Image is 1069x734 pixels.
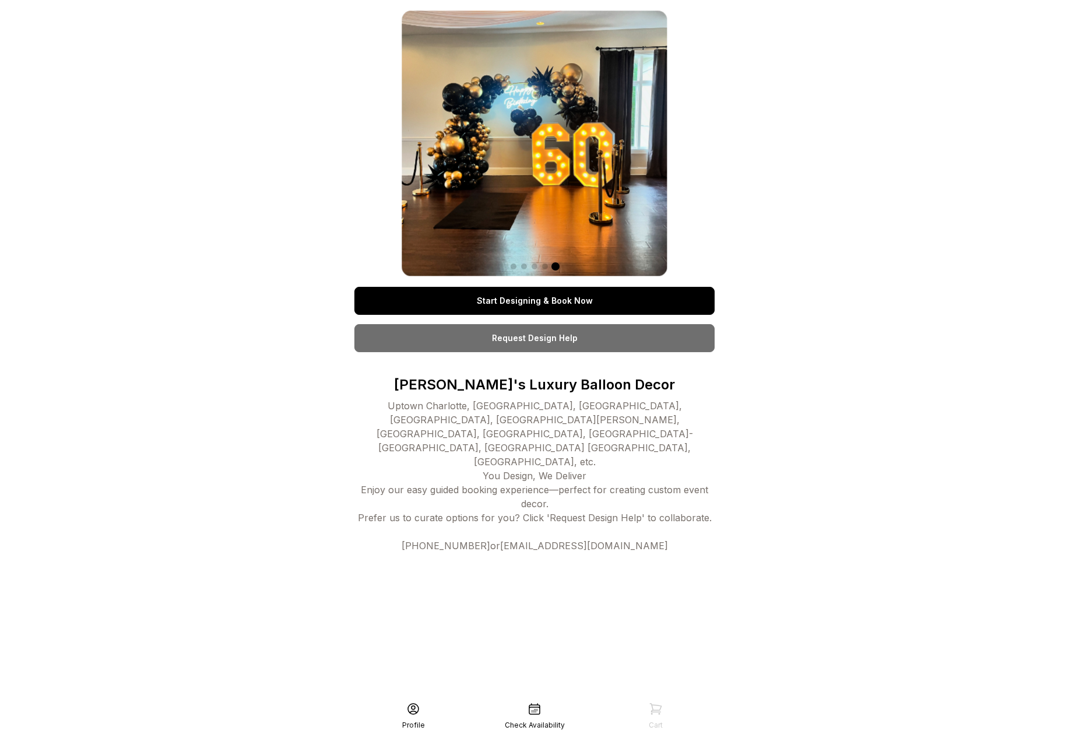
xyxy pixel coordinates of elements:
[505,721,565,730] div: Check Availability
[354,287,715,315] a: Start Designing & Book Now
[354,324,715,352] a: Request Design Help
[402,540,490,552] a: [PHONE_NUMBER]
[402,721,425,730] div: Profile
[649,721,663,730] div: Cart
[354,375,715,394] p: [PERSON_NAME]'s Luxury Balloon Decor
[354,399,715,553] div: Uptown Charlotte, [GEOGRAPHIC_DATA], [GEOGRAPHIC_DATA], [GEOGRAPHIC_DATA], [GEOGRAPHIC_DATA][PERS...
[500,540,668,552] a: [EMAIL_ADDRESS][DOMAIN_NAME]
